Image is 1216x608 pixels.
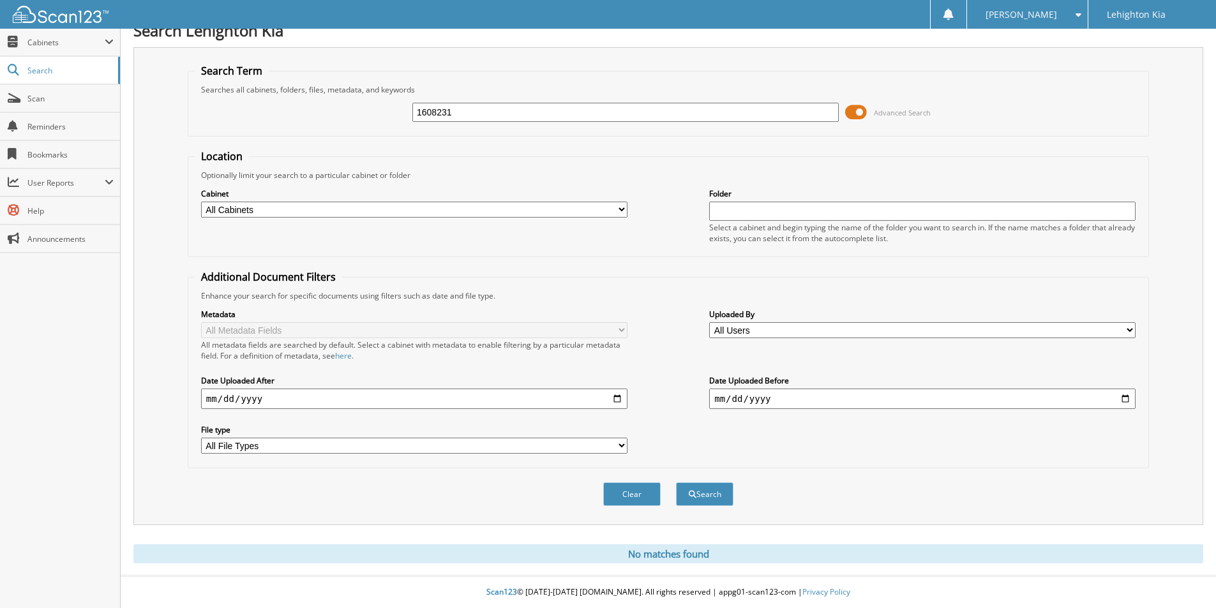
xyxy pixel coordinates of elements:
[603,482,661,506] button: Clear
[13,6,109,23] img: scan123-logo-white.svg
[121,577,1216,608] div: © [DATE]-[DATE] [DOMAIN_NAME]. All rights reserved | appg01-scan123-com |
[486,586,517,597] span: Scan123
[201,424,627,435] label: File type
[195,170,1142,181] div: Optionally limit your search to a particular cabinet or folder
[802,586,850,597] a: Privacy Policy
[133,20,1203,41] h1: Search Lehighton Kia
[195,84,1142,95] div: Searches all cabinets, folders, files, metadata, and keywords
[335,350,352,361] a: here
[874,108,931,117] span: Advanced Search
[201,375,627,386] label: Date Uploaded After
[195,64,269,78] legend: Search Term
[27,93,114,104] span: Scan
[195,270,342,284] legend: Additional Document Filters
[676,482,733,506] button: Search
[709,188,1136,199] label: Folder
[27,177,105,188] span: User Reports
[201,309,627,320] label: Metadata
[27,37,105,48] span: Cabinets
[195,149,249,163] legend: Location
[709,389,1136,409] input: end
[201,339,627,361] div: All metadata fields are searched by default. Select a cabinet with metadata to enable filtering b...
[709,222,1136,244] div: Select a cabinet and begin typing the name of the folder you want to search in. If the name match...
[27,121,114,132] span: Reminders
[1107,11,1166,19] span: Lehighton Kia
[709,309,1136,320] label: Uploaded By
[133,544,1203,563] div: No matches found
[201,389,627,409] input: start
[986,11,1057,19] span: [PERSON_NAME]
[27,65,112,76] span: Search
[709,375,1136,386] label: Date Uploaded Before
[201,188,627,199] label: Cabinet
[27,234,114,244] span: Announcements
[27,205,114,216] span: Help
[27,149,114,160] span: Bookmarks
[1152,547,1216,608] iframe: Chat Widget
[195,290,1142,301] div: Enhance your search for specific documents using filters such as date and file type.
